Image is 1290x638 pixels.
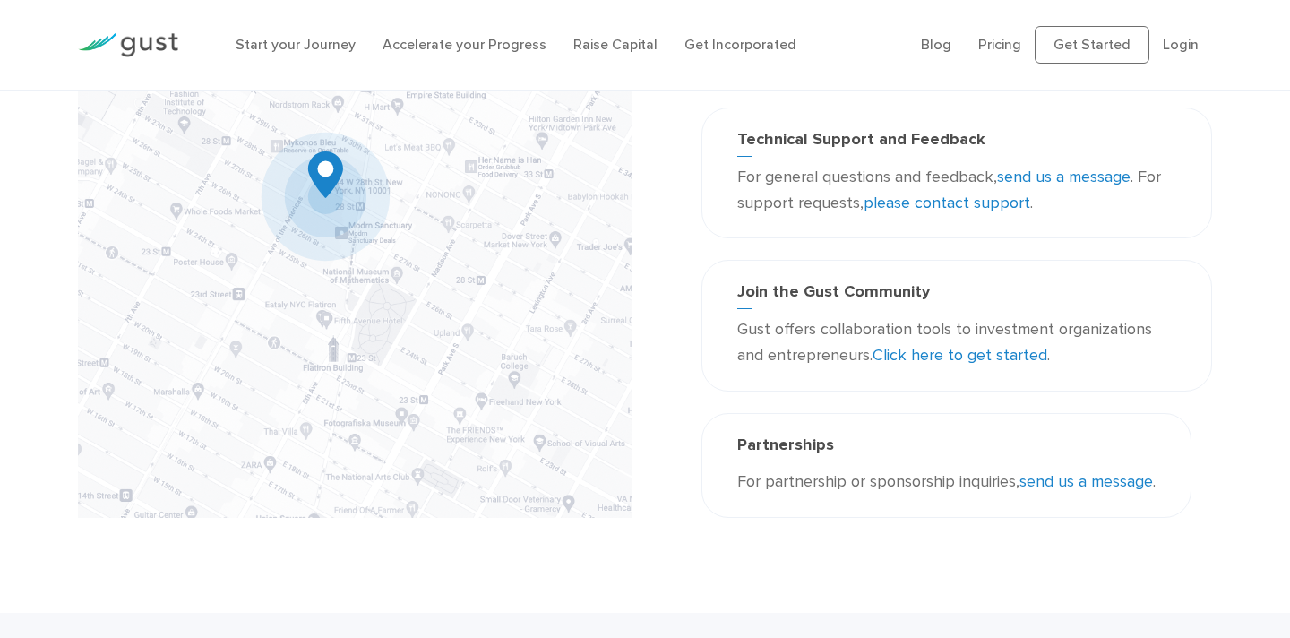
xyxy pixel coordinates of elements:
a: Login [1163,36,1199,53]
a: Start your Journey [236,36,356,53]
h3: Technical Support and Feedback [737,130,1176,157]
a: send us a message [1019,472,1153,491]
p: For general questions and feedback, . For support requests, . [737,165,1176,217]
h3: Join the Gust Community [737,282,1176,309]
a: Pricing [978,36,1021,53]
a: Accelerate your Progress [383,36,546,53]
a: send us a message [997,168,1131,186]
p: Gust offers collaboration tools to investment organizations and entrepreneurs. . [737,317,1176,369]
a: Raise Capital [573,36,658,53]
p: For partnership or sponsorship inquiries, . [737,470,1156,496]
a: please contact support [864,194,1030,212]
h3: Partnerships [737,435,1156,462]
img: Gust Logo [78,33,178,57]
a: Get Started [1035,26,1149,64]
a: Get Incorporated [684,36,796,53]
a: Blog [921,36,951,53]
a: Click here to get started [873,346,1047,365]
